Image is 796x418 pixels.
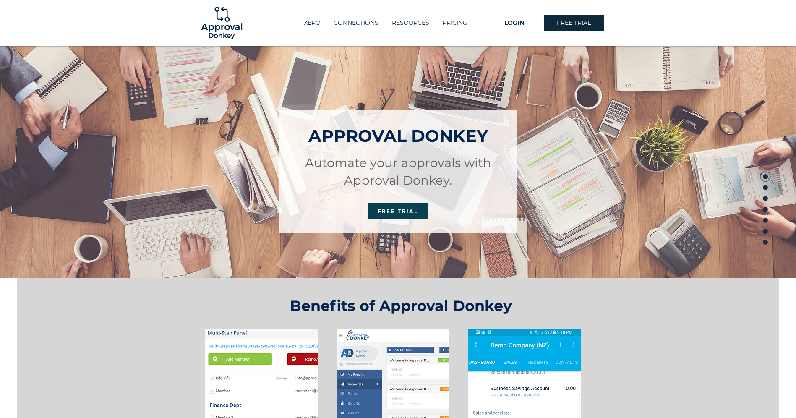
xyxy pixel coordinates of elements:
span: Automate your approvals with Approval Donkey. [305,155,491,188]
div: RESOURCES [385,16,436,30]
a: LOGIN [485,15,544,31]
span: FREE TRIAL [557,19,591,27]
span: Benefits of Approval Donkey [290,297,512,315]
p: XERO [300,16,325,30]
p: RESOURCES [388,16,433,30]
a: XERO [297,16,327,30]
nav: Site [287,16,485,30]
a: FREE TRIAL [544,15,604,31]
span: APPROVAL DONKEY [308,125,488,146]
p: PRICING [438,16,472,30]
a: CONNECTIONS [327,16,385,30]
a: FREE TRIAL [368,203,428,219]
p: CONNECTIONS [329,16,383,30]
img: Logo-01.png [199,0,244,46]
span: FREE TRIAL [378,208,418,214]
nav: Page [759,171,771,247]
a: PRICING [436,16,474,30]
span: LOGIN [504,19,524,27]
